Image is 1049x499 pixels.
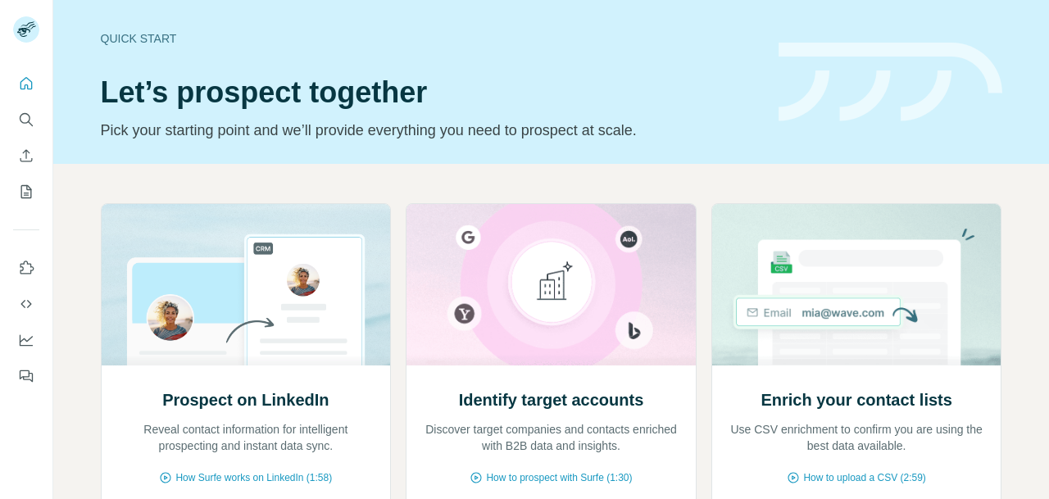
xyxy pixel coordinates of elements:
[13,141,39,170] button: Enrich CSV
[423,421,679,454] p: Discover target companies and contacts enriched with B2B data and insights.
[13,105,39,134] button: Search
[101,76,759,109] h1: Let’s prospect together
[803,470,925,485] span: How to upload a CSV (2:59)
[101,30,759,47] div: Quick start
[13,325,39,355] button: Dashboard
[711,204,1002,365] img: Enrich your contact lists
[101,119,759,142] p: Pick your starting point and we’ll provide everything you need to prospect at scale.
[13,177,39,206] button: My lists
[175,470,332,485] span: How Surfe works on LinkedIn (1:58)
[162,388,329,411] h2: Prospect on LinkedIn
[729,421,985,454] p: Use CSV enrichment to confirm you are using the best data available.
[779,43,1002,122] img: banner
[406,204,697,365] img: Identify target accounts
[101,204,392,365] img: Prospect on LinkedIn
[13,289,39,319] button: Use Surfe API
[13,253,39,283] button: Use Surfe on LinkedIn
[118,421,375,454] p: Reveal contact information for intelligent prospecting and instant data sync.
[486,470,632,485] span: How to prospect with Surfe (1:30)
[761,388,951,411] h2: Enrich your contact lists
[459,388,644,411] h2: Identify target accounts
[13,361,39,391] button: Feedback
[13,69,39,98] button: Quick start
